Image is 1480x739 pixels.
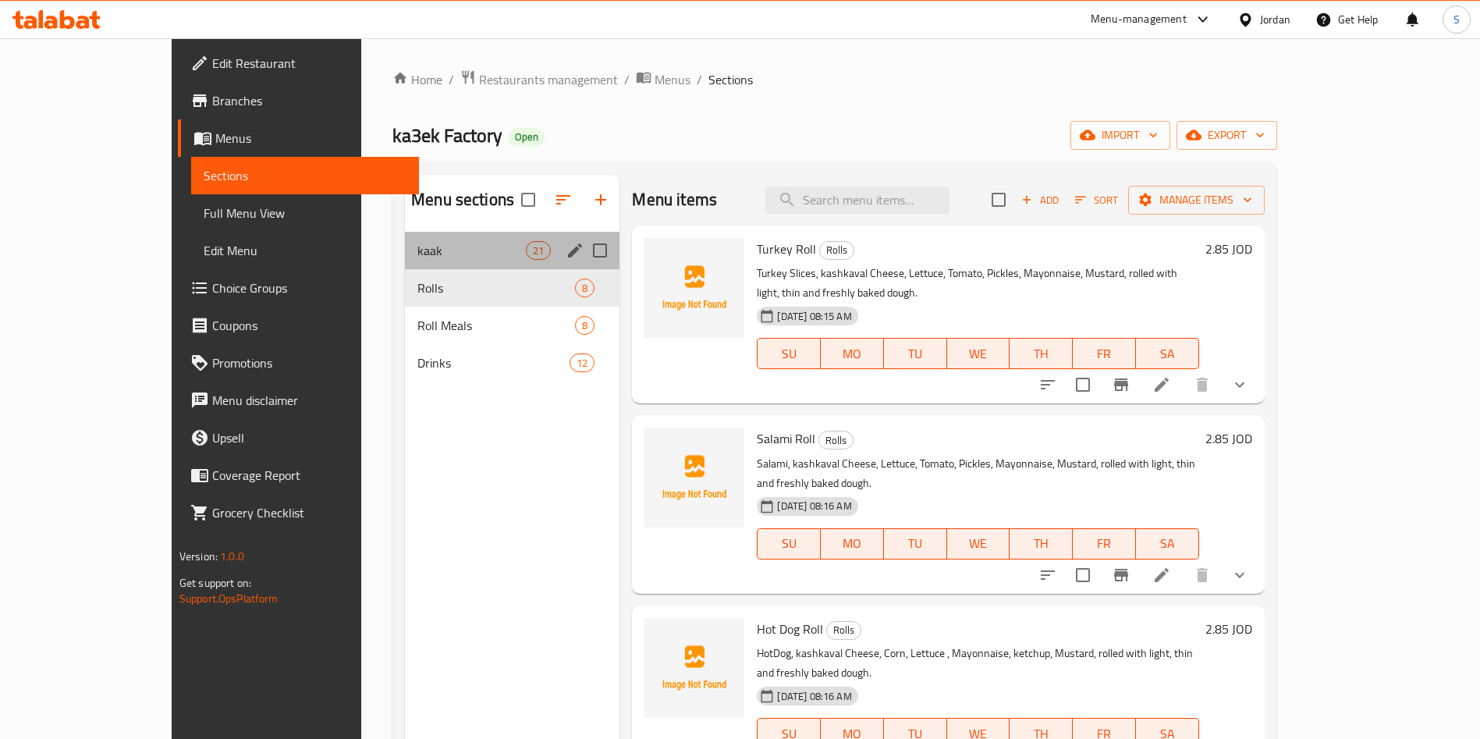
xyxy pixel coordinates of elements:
span: Hot Dog Roll [757,617,823,641]
span: Restaurants management [479,70,618,89]
span: Menu disclaimer [212,391,406,410]
span: Rolls [827,621,861,639]
span: [DATE] 08:16 AM [771,499,857,513]
span: 21 [527,243,550,258]
nav: breadcrumb [392,69,1277,90]
a: Branches [178,82,419,119]
button: Add [1015,188,1065,212]
div: Roll Meals [417,316,575,335]
button: SA [1136,528,1199,560]
span: 8 [576,318,594,333]
a: Menu disclaimer [178,382,419,419]
button: export [1177,121,1277,150]
a: Coverage Report [178,457,419,494]
div: Rolls [818,431,854,449]
img: Turkey Roll [644,238,744,338]
button: TU [884,528,947,560]
span: SA [1142,343,1193,365]
a: Upsell [178,419,419,457]
a: Promotions [178,344,419,382]
span: S [1453,11,1460,28]
li: / [624,70,630,89]
span: Select to update [1067,368,1099,401]
span: SU [764,532,815,555]
nav: Menu sections [405,226,619,388]
button: import [1070,121,1170,150]
span: Edit Menu [204,241,406,260]
button: TH [1010,528,1073,560]
span: Salami Roll [757,427,815,450]
button: delete [1184,556,1221,594]
div: items [575,316,594,335]
h6: 2.85 JOD [1205,618,1252,640]
a: Menus [636,69,690,90]
button: Branch-specific-item [1102,366,1140,403]
button: edit [563,239,587,262]
span: Edit Restaurant [212,54,406,73]
input: search [765,187,949,214]
span: Rolls [820,241,854,259]
div: Jordan [1260,11,1290,28]
span: Menus [655,70,690,89]
button: show more [1221,556,1258,594]
img: Hot Dog Roll [644,618,744,718]
span: Select to update [1067,559,1099,592]
button: sort-choices [1029,556,1067,594]
h6: 2.85 JOD [1205,428,1252,449]
span: [DATE] 08:16 AM [771,689,857,704]
span: Upsell [212,428,406,447]
a: Full Menu View [191,194,419,232]
span: 1.0.0 [221,546,245,567]
button: SA [1136,338,1199,369]
span: Version: [179,546,218,567]
div: Roll Meals8 [405,307,619,344]
button: sort-choices [1029,366,1067,403]
span: Turkey Roll [757,237,816,261]
span: Choice Groups [212,279,406,297]
span: export [1189,126,1265,145]
span: FR [1079,343,1130,365]
a: Grocery Checklist [178,494,419,531]
div: items [575,279,594,297]
span: TH [1016,532,1067,555]
a: Edit menu item [1152,566,1171,584]
span: Sort sections [545,181,582,219]
span: 8 [576,281,594,296]
span: ka3ek Factory [392,118,502,153]
button: MO [821,528,884,560]
a: Support.OpsPlatform [179,588,279,609]
a: Edit Restaurant [178,44,419,82]
button: SU [757,338,821,369]
button: TU [884,338,947,369]
span: Get support on: [179,573,251,593]
h6: 2.85 JOD [1205,238,1252,260]
span: Drinks [417,354,570,372]
span: Select section [982,183,1015,216]
li: / [697,70,702,89]
p: HotDog, kashkaval Cheese, Corn, Lettuce , Mayonnaise, ketchup, Mustard, rolled with light, thin a... [757,644,1198,683]
li: / [449,70,454,89]
span: Rolls [417,279,575,297]
a: Menus [178,119,419,157]
span: Coverage Report [212,466,406,485]
button: WE [947,338,1010,369]
span: FR [1079,532,1130,555]
span: Promotions [212,354,406,372]
span: Branches [212,91,406,110]
span: Sort [1075,191,1118,209]
button: delete [1184,366,1221,403]
span: SA [1142,532,1193,555]
span: import [1083,126,1158,145]
a: Edit Menu [191,232,419,269]
a: Choice Groups [178,269,419,307]
button: Add section [582,181,619,219]
button: show more [1221,366,1258,403]
span: Sort items [1065,188,1128,212]
a: Sections [191,157,419,194]
button: FR [1073,338,1136,369]
span: WE [953,532,1004,555]
span: Sections [204,166,406,185]
span: Menus [215,129,406,147]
